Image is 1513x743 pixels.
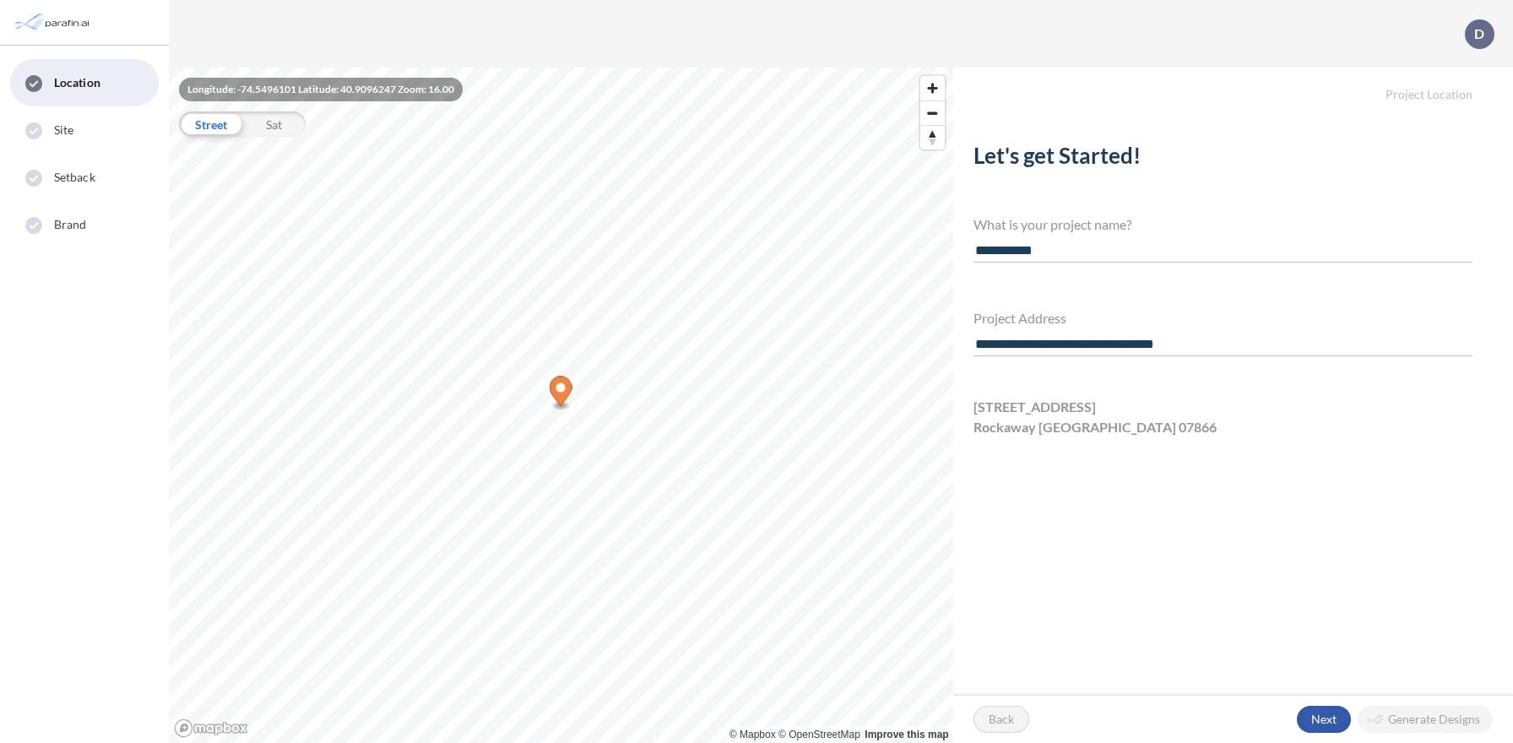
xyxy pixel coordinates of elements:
[174,719,248,738] a: Mapbox homepage
[54,216,87,233] span: Brand
[242,111,306,137] div: Sat
[729,729,776,740] a: Mapbox
[1474,26,1484,41] p: D
[973,417,1217,437] span: Rockaway [GEOGRAPHIC_DATA] 07866
[920,125,945,149] button: Reset bearing to north
[953,68,1513,102] h5: Project Location
[778,729,860,740] a: OpenStreetMap
[973,397,1096,417] span: [STREET_ADDRESS]
[1297,706,1351,733] button: Next
[169,68,953,743] canvas: Map
[920,100,945,125] button: Zoom out
[973,216,1472,232] h4: What is your project name?
[973,310,1472,326] h4: Project Address
[865,729,948,740] a: Improve this map
[54,122,73,138] span: Site
[54,169,95,186] span: Setback
[179,111,242,137] div: Street
[550,377,572,411] div: Map marker
[920,76,945,100] button: Zoom in
[54,74,100,91] span: Location
[973,143,1472,176] h2: Let's get Started!
[13,7,95,38] img: Parafin
[920,126,945,149] span: Reset bearing to north
[179,78,463,101] div: Longitude: -74.5496101 Latitude: 40.9096247 Zoom: 16.00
